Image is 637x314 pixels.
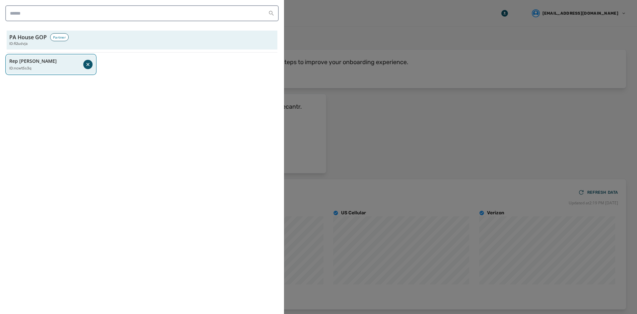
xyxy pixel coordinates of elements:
[9,33,47,41] h3: PA House GOP
[9,66,32,71] p: ID: ncwt5s3q
[50,33,69,41] div: Partner
[7,55,95,74] button: Rep [PERSON_NAME]ID:ncwt5s3q
[7,31,277,50] button: PA House GOPPartnerID:fi2udvja
[9,58,57,64] p: Rep [PERSON_NAME]
[9,41,28,47] span: ID: fi2udvja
